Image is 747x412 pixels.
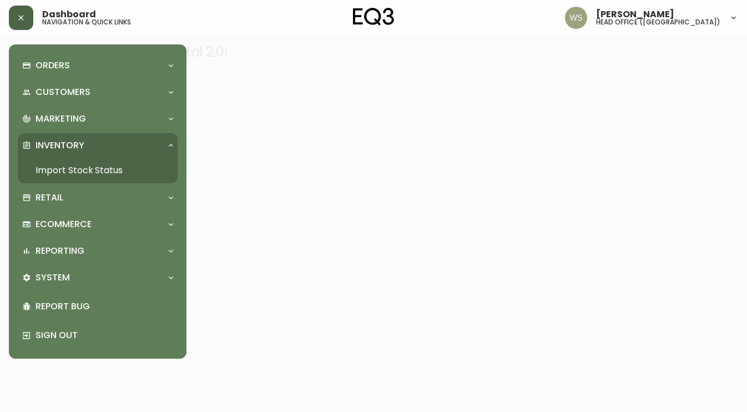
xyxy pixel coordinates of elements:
div: Ecommerce [18,212,178,237]
img: logo [353,8,394,26]
div: Customers [18,80,178,104]
p: Sign Out [36,329,173,341]
p: Marketing [36,113,86,125]
span: Dashboard [42,10,96,19]
div: Marketing [18,107,178,131]
h5: navigation & quick links [42,19,131,26]
p: Inventory [36,139,84,152]
h5: head office ([GEOGRAPHIC_DATA]) [596,19,720,26]
p: Ecommerce [36,218,92,230]
img: d421e764c7328a6a184e62c810975493 [565,7,587,29]
p: Customers [36,86,90,98]
div: Report Bug [18,292,178,321]
a: Import Stock Status [18,158,178,183]
div: System [18,265,178,290]
div: Inventory [18,133,178,158]
p: Report Bug [36,300,173,313]
div: Reporting [18,239,178,263]
div: Sign Out [18,321,178,350]
div: Retail [18,185,178,210]
p: Orders [36,59,70,72]
p: Reporting [36,245,84,257]
p: System [36,272,70,284]
div: Orders [18,53,178,78]
span: [PERSON_NAME] [596,10,674,19]
p: Retail [36,192,63,204]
